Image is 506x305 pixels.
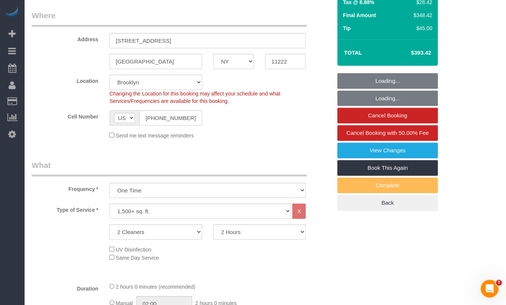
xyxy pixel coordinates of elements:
span: Cancel Booking with 50.00% Fee [347,130,429,136]
iframe: Intercom live chat [481,280,499,298]
legend: What [32,160,307,176]
span: Same Day Service [116,255,159,261]
label: Address [26,33,104,43]
a: Book This Again [337,160,438,176]
span: 7 [496,280,502,286]
img: Automaid Logo [4,7,19,18]
label: Duration [26,282,104,292]
a: Cancel Booking [337,108,438,123]
label: Frequency * [26,183,104,193]
input: City [109,54,202,69]
a: Cancel Booking with 50.00% Fee [337,125,438,141]
span: 2 hours 0 minutes (recommended) [116,284,195,290]
h4: $393.42 [389,50,431,56]
label: Tip [343,25,351,32]
div: $348.42 [411,12,432,19]
div: $45.00 [411,25,432,32]
span: UV Disinfection [116,247,152,253]
strong: Total [344,49,362,56]
label: Final Amount [343,12,376,19]
label: Type of Service * [26,204,104,214]
span: Changing the Location for this booking may affect your schedule and what Services/Frequencies are... [109,91,280,104]
a: View Changes [337,143,438,158]
input: Cell Number [139,110,202,126]
input: Zip Code [265,54,306,69]
a: Back [337,195,438,211]
span: Send me text message reminders [116,133,194,139]
label: Location [26,75,104,85]
label: Cell Number [26,110,104,120]
legend: Where [32,10,307,27]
